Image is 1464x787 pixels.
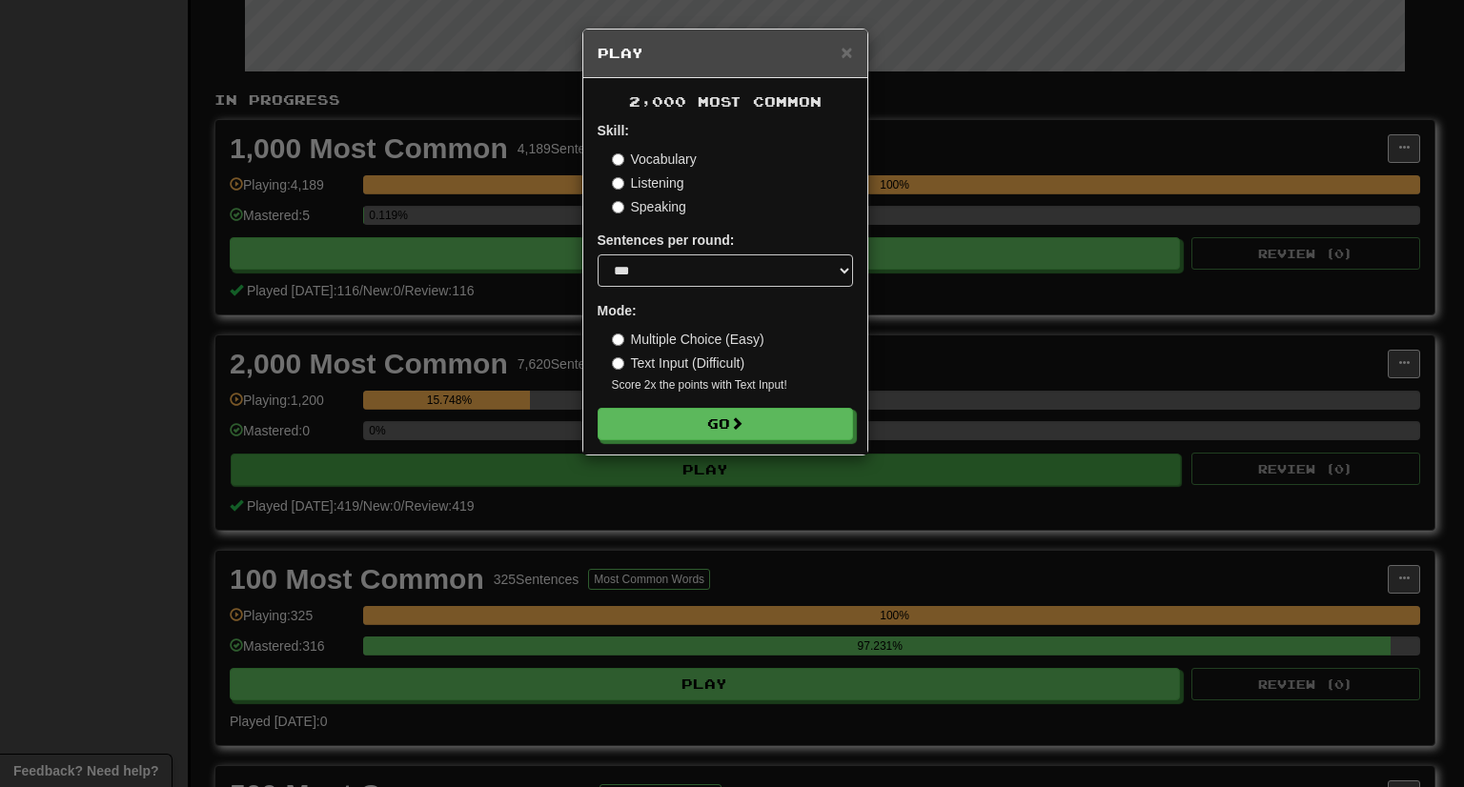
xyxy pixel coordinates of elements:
input: Vocabulary [612,153,624,166]
input: Speaking [612,201,624,213]
label: Speaking [612,197,686,216]
label: Vocabulary [612,150,697,169]
label: Sentences per round: [598,231,735,250]
label: Text Input (Difficult) [612,353,745,373]
button: Go [598,408,853,440]
strong: Mode: [598,303,637,318]
label: Listening [612,173,684,192]
small: Score 2x the points with Text Input ! [612,377,853,393]
span: × [841,41,852,63]
button: Close [841,42,852,62]
span: 2,000 Most Common [629,93,822,110]
strong: Skill: [598,123,629,138]
h5: Play [598,44,853,63]
input: Multiple Choice (Easy) [612,333,624,346]
input: Listening [612,177,624,190]
input: Text Input (Difficult) [612,357,624,370]
label: Multiple Choice (Easy) [612,330,764,349]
